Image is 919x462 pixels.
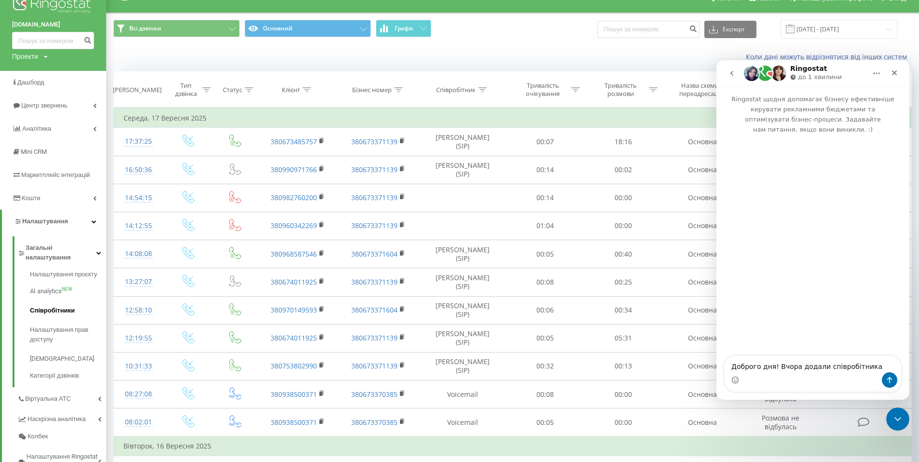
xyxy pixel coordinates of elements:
[30,325,101,344] span: Налаштування прав доступу
[123,329,154,348] div: 12:19:55
[12,20,94,29] a: [DOMAIN_NAME]
[21,102,68,109] span: Центр звернень
[584,380,662,408] td: 00:00
[30,306,75,315] span: Співробітники
[351,333,398,342] a: 380673371139
[351,305,398,314] a: 380673371604
[21,148,47,155] span: Mini CRM
[419,324,506,352] td: [PERSON_NAME] (SIP)
[271,249,317,258] a: 380968587546
[351,361,398,370] a: 380673371139
[352,86,392,94] div: Бізнес номер
[30,282,106,301] a: AI analyticsNEW
[30,371,79,380] span: Категорії дзвінків
[27,414,86,424] span: Наскрізна аналітика
[584,408,662,437] td: 00:00
[2,210,106,233] a: Налаштування
[506,296,584,324] td: 00:06
[886,408,909,431] iframe: Intercom live chat
[30,354,94,364] span: [DEMOGRAPHIC_DATA]
[114,436,912,456] td: Вівторок, 16 Вересня 2025
[245,20,371,37] button: Основний
[662,380,743,408] td: Основна
[584,352,662,380] td: 00:13
[30,368,106,380] a: Категорії дзвінків
[123,385,154,404] div: 08:27:08
[27,432,48,441] span: Колбек
[30,286,62,296] span: AI analytics
[271,361,317,370] a: 380753802990
[12,32,94,49] input: Пошук за номером
[506,268,584,296] td: 00:08
[584,240,662,268] td: 00:40
[597,21,700,38] input: Пошук за номером
[271,333,317,342] a: 380674011925
[506,352,584,380] td: 00:32
[17,428,106,445] a: Колбек
[351,249,398,258] a: 380673371604
[419,296,506,324] td: [PERSON_NAME] (SIP)
[351,137,398,146] a: 380673371139
[22,217,68,225] span: Налаштування
[271,221,317,230] a: 380960342269
[584,212,662,240] td: 00:00
[662,296,743,324] td: Основна
[271,165,317,174] a: 380990971766
[662,184,743,212] td: Основна
[419,408,506,437] td: Voicemail
[419,156,506,184] td: [PERSON_NAME] (SIP)
[17,236,106,266] a: Загальні налаштування
[762,385,799,403] span: Розмова не відбулась
[271,277,317,286] a: 380674011925
[506,156,584,184] td: 00:14
[123,272,154,291] div: 13:27:07
[30,270,106,282] a: Налаштування проєкту
[351,221,398,230] a: 380673371139
[762,413,799,431] span: Розмова не відбулась
[113,20,240,37] button: Всі дзвінки
[351,418,398,427] a: 380673370385
[506,408,584,437] td: 00:05
[506,184,584,212] td: 00:14
[30,349,106,368] a: [DEMOGRAPHIC_DATA]
[506,324,584,352] td: 00:05
[584,268,662,296] td: 00:25
[271,418,317,427] a: 380938500371
[17,387,106,408] a: Віртуальна АТС
[123,217,154,235] div: 14:12:55
[746,52,912,61] a: Коли дані можуть відрізнятися вiд інших систем
[282,86,300,94] div: Клієнт
[584,156,662,184] td: 00:02
[395,25,413,32] span: Графік
[595,82,646,98] div: Тривалість розмови
[584,324,662,352] td: 05:31
[662,324,743,352] td: Основна
[351,193,398,202] a: 380673371139
[584,184,662,212] td: 00:00
[419,268,506,296] td: [PERSON_NAME] (SIP)
[113,86,162,94] div: [PERSON_NAME]
[271,193,317,202] a: 380982760200
[662,128,743,156] td: Основна
[22,125,51,132] span: Аналiтика
[436,86,476,94] div: Співробітник
[30,301,106,320] a: Співробітники
[506,240,584,268] td: 00:05
[123,245,154,263] div: 14:08:08
[584,128,662,156] td: 18:16
[271,137,317,146] a: 380673485757
[25,394,71,404] span: Віртуальна АТС
[506,212,584,240] td: 01:04
[17,79,44,86] span: Дашборд
[123,161,154,179] div: 16:50:36
[123,132,154,151] div: 17:37:25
